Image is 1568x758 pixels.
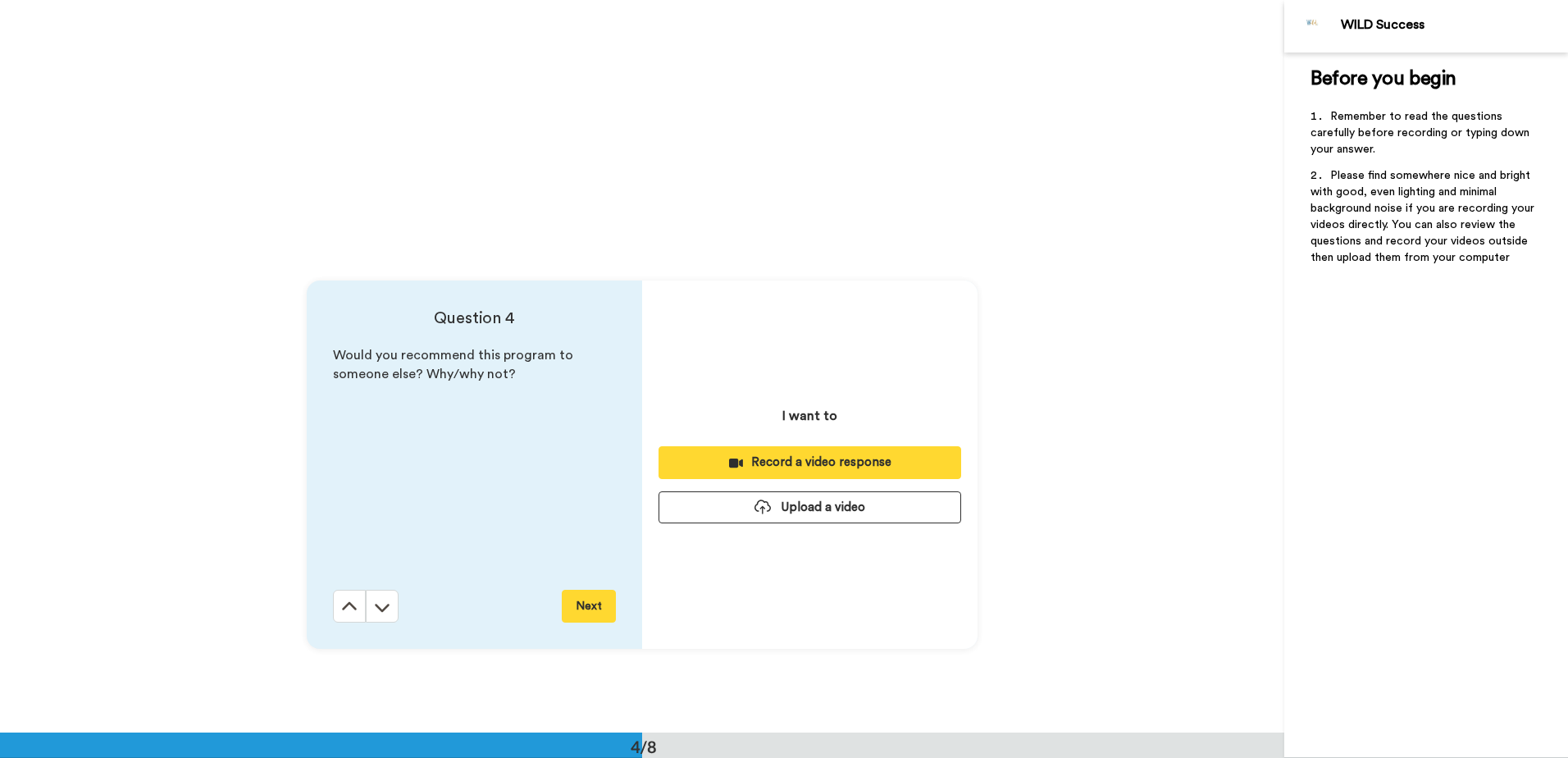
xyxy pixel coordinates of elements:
[672,454,948,471] div: Record a video response
[1310,111,1533,155] span: Remember to read the questions carefully before recording or typing down your answer.
[562,590,616,623] button: Next
[333,349,577,381] span: Would you recommend this program to someone else? Why/why not?
[1310,69,1456,89] span: Before you begin
[1341,17,1567,33] div: WILD Success
[659,491,961,523] button: Upload a video
[782,406,837,426] p: I want to
[1293,7,1333,46] img: Profile Image
[1310,170,1538,263] span: Please find somewhere nice and bright with good, even lighting and minimal background noise if yo...
[604,735,683,758] div: 4/8
[659,446,961,478] button: Record a video response
[333,307,616,330] h4: Question 4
